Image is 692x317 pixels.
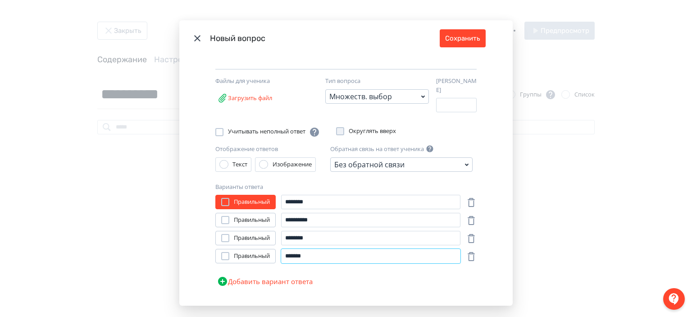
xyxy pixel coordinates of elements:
[215,77,310,86] div: Файлы для ученика
[210,32,440,45] div: Новый вопрос
[234,198,270,207] span: Правильный
[325,77,360,86] label: Тип вопроса
[234,216,270,225] span: Правильный
[349,127,396,136] span: Округлять вверх
[436,77,477,94] label: [PERSON_NAME]
[228,127,320,138] span: Учитывать неполный ответ
[273,160,312,169] div: Изображение
[329,91,392,102] div: Множеств. выбор
[215,272,314,290] button: Добавить вариант ответа
[440,29,486,47] button: Сохранить
[215,183,263,192] label: Варианты ответа
[234,234,270,243] span: Правильный
[232,160,247,169] div: Текст
[330,145,424,154] label: Обратная связь на ответ ученика
[334,159,405,170] div: Без обратной связи
[234,252,270,261] span: Правильный
[215,145,278,154] label: Отображение ответов
[179,20,513,306] div: Modal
